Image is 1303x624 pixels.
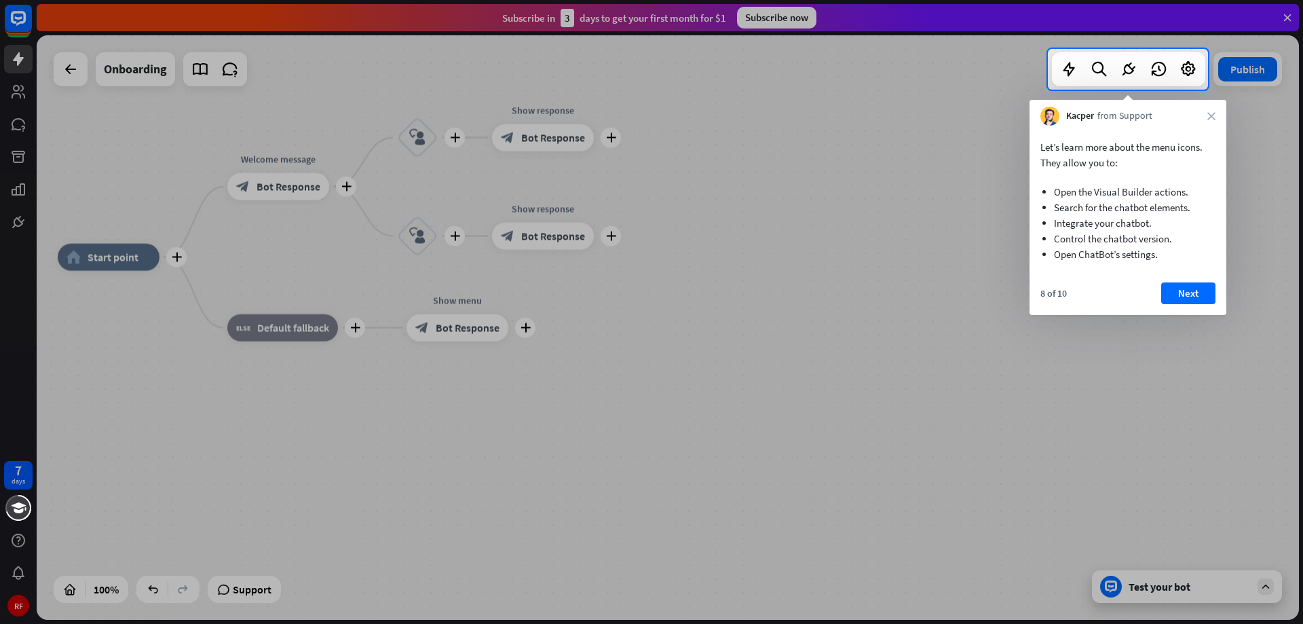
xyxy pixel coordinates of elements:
span: Kacper [1066,109,1094,123]
span: from Support [1097,109,1152,123]
button: Open LiveChat chat widget [11,5,52,46]
li: Control the chatbot version. [1054,231,1202,246]
li: Open the Visual Builder actions. [1054,184,1202,200]
li: Integrate your chatbot. [1054,215,1202,231]
li: Search for the chatbot elements. [1054,200,1202,215]
i: close [1207,112,1215,120]
li: Open ChatBot’s settings. [1054,246,1202,262]
div: 8 of 10 [1040,287,1067,299]
p: Let’s learn more about the menu icons. They allow you to: [1040,139,1215,170]
button: Next [1161,282,1215,304]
